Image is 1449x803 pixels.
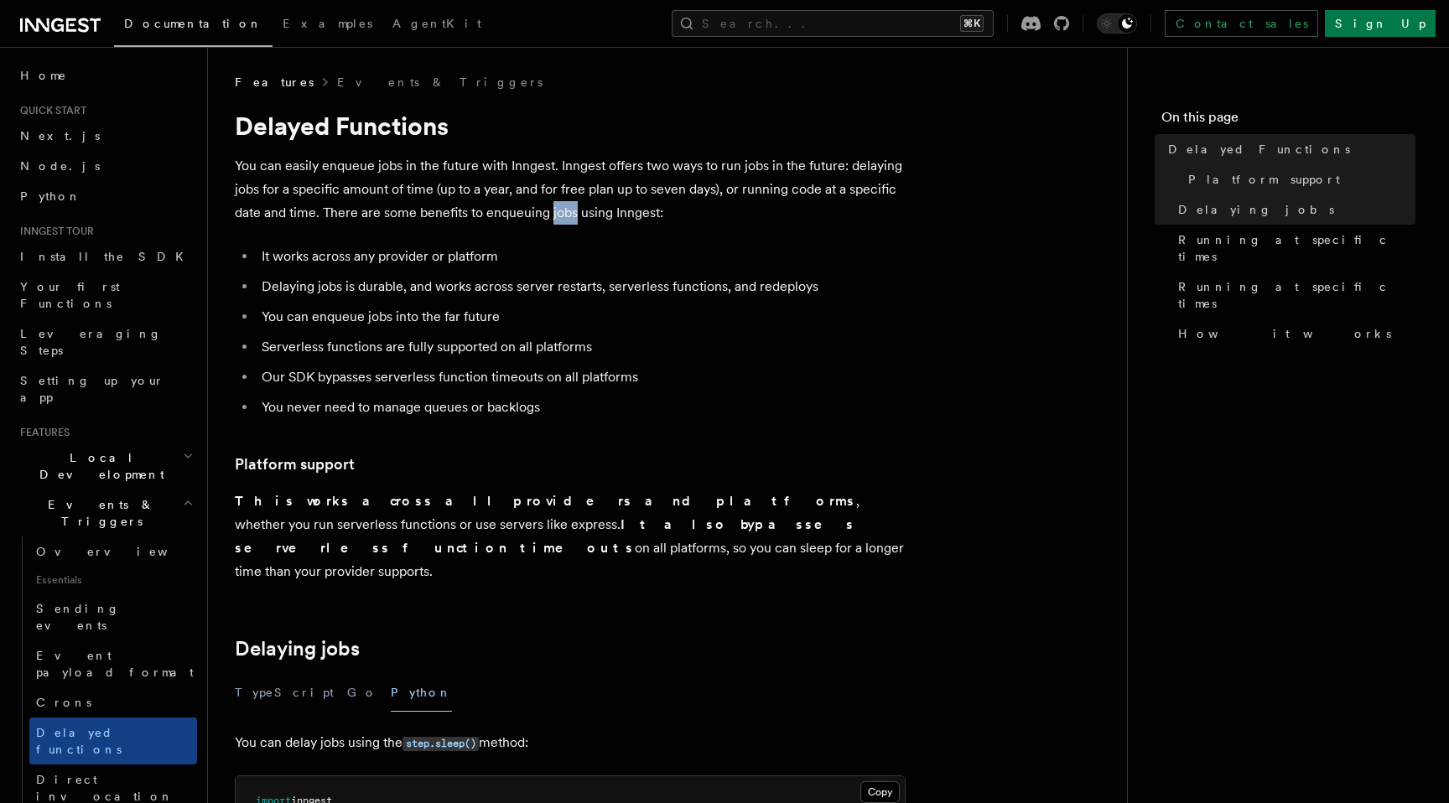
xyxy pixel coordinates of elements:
a: Delaying jobs [235,637,360,661]
li: You can enqueue jobs into the far future [257,305,906,329]
span: Inngest tour [13,225,94,238]
a: Node.js [13,151,197,181]
span: Examples [283,17,372,30]
a: Platform support [235,453,355,476]
span: Delaying jobs [1178,201,1334,218]
a: Documentation [114,5,273,47]
button: Copy [860,781,900,803]
p: You can delay jobs using the method: [235,731,906,755]
a: Leveraging Steps [13,319,197,365]
span: Python [20,189,81,203]
a: Install the SDK [13,241,197,272]
a: Events & Triggers [337,74,543,91]
a: Next.js [13,121,197,151]
span: AgentKit [392,17,481,30]
code: step.sleep() [402,737,479,751]
li: You never need to manage queues or backlogs [257,396,906,419]
a: Delayed functions [29,718,197,764]
a: Crons [29,687,197,718]
a: Sign Up [1325,10,1436,37]
span: Quick start [13,104,86,117]
li: Delaying jobs is durable, and works across server restarts, serverless functions, and redeploys [257,275,906,298]
span: Direct invocation [36,773,174,803]
strong: This works across all providers and platforms [235,493,856,509]
p: You can easily enqueue jobs in the future with Inngest. Inngest offers two ways to run jobs in th... [235,154,906,225]
a: Running at specific times [1171,225,1415,272]
a: Platform support [1182,164,1415,194]
a: Running at specific times [1171,272,1415,319]
span: Setting up your app [20,374,164,404]
a: Event payload format [29,640,197,687]
a: Home [13,60,197,91]
span: Running at specific times [1178,278,1415,312]
kbd: ⌘K [960,15,984,32]
span: Node.js [20,159,100,173]
span: Event payload format [36,649,194,679]
a: Delayed Functions [1161,134,1415,164]
button: Local Development [13,443,197,490]
li: Serverless functions are fully supported on all platforms [257,335,906,359]
span: Home [20,67,67,84]
span: Essentials [29,567,197,593]
span: Delayed functions [36,726,122,756]
span: Documentation [124,17,262,30]
button: Events & Triggers [13,490,197,536]
button: Go [347,674,377,712]
a: step.sleep() [402,734,479,750]
a: Your first Functions [13,272,197,319]
li: It works across any provider or platform [257,245,906,268]
a: Contact sales [1165,10,1318,37]
a: Overview [29,536,197,567]
span: Overview [36,545,209,558]
h1: Delayed Functions [235,111,906,141]
span: Running at specific times [1178,231,1415,265]
span: Install the SDK [20,250,194,263]
button: Python [391,674,452,712]
span: Local Development [13,449,183,483]
span: Events & Triggers [13,496,183,530]
span: Delayed Functions [1168,141,1350,158]
li: Our SDK bypasses serverless function timeouts on all platforms [257,365,906,389]
span: Leveraging Steps [20,327,162,357]
button: TypeScript [235,674,334,712]
h4: On this page [1161,107,1415,134]
a: Examples [273,5,382,45]
button: Search...⌘K [672,10,994,37]
button: Toggle dark mode [1097,13,1137,34]
p: , whether you run serverless functions or use servers like express. on all platforms, so you can ... [235,490,906,583]
a: How it works [1171,319,1415,349]
a: Sending events [29,593,197,640]
span: Crons [36,696,91,709]
span: Sending events [36,602,120,632]
span: Platform support [1188,171,1340,188]
span: Features [13,426,70,439]
a: Python [13,181,197,211]
a: Delaying jobs [1171,194,1415,225]
span: Features [235,74,314,91]
a: Setting up your app [13,365,197,412]
span: Next.js [20,129,100,142]
a: AgentKit [382,5,491,45]
span: How it works [1178,325,1391,342]
span: Your first Functions [20,280,120,310]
